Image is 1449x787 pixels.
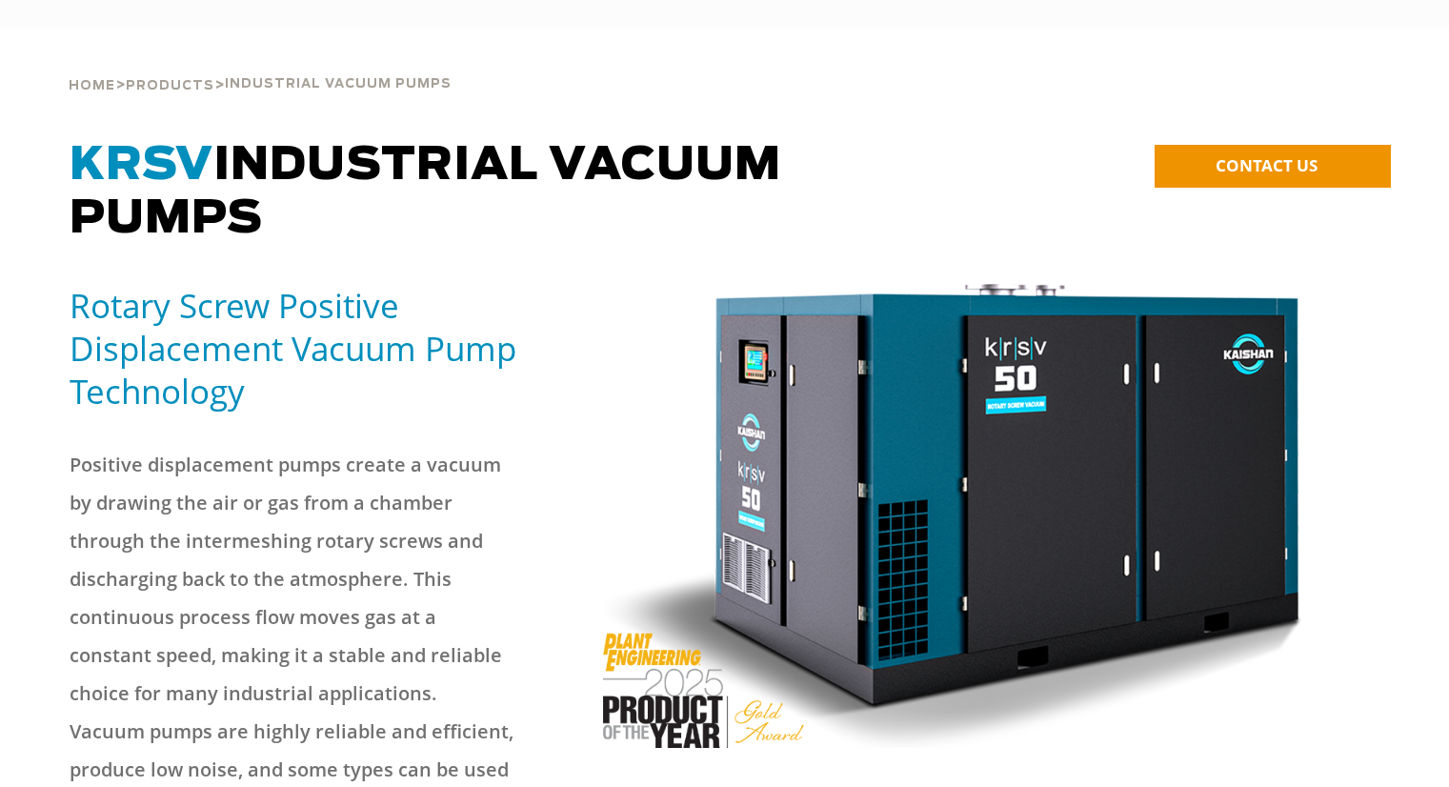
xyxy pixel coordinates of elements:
span: Products [126,80,214,92]
span: CONTACT US [1216,154,1318,176]
span: KRSV [70,143,213,189]
span: Industrial Vacuum Pumps [225,78,452,91]
span: Home [69,80,115,92]
div: > > [69,29,452,101]
span: Industrial Vacuum Pumps [70,143,781,242]
img: POY-KRSV [603,284,1303,748]
div: POY-KRSV [603,284,1302,748]
a: Home [69,76,115,93]
a: CONTACT US [1155,145,1391,188]
a: Products [126,76,214,93]
h5: Rotary Screw Positive Displacement Vacuum Pump Technology [70,284,580,413]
